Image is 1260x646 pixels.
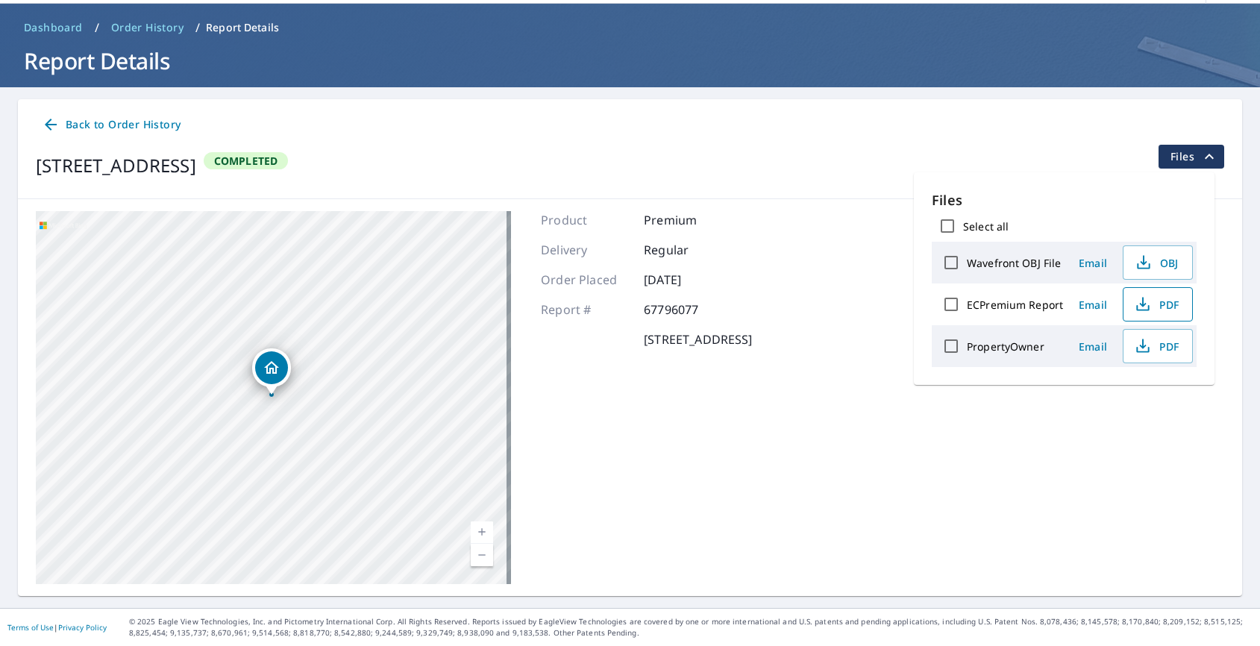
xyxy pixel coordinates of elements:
[205,154,287,168] span: Completed
[95,19,99,37] li: /
[967,339,1044,354] label: PropertyOwner
[541,211,630,229] p: Product
[963,219,1009,233] label: Select all
[1069,251,1117,275] button: Email
[36,111,187,139] a: Back to Order History
[967,298,1063,312] label: ECPremium Report
[1132,337,1180,355] span: PDF
[644,211,733,229] p: Premium
[111,20,184,35] span: Order History
[967,256,1061,270] label: Wavefront OBJ File
[252,348,291,395] div: Dropped pin, building 1, Residential property, 1291 Hollywood Ave Annapolis, MD 21403
[105,16,189,40] a: Order History
[18,46,1242,76] h1: Report Details
[1123,329,1193,363] button: PDF
[42,116,181,134] span: Back to Order History
[1075,339,1111,354] span: Email
[1075,298,1111,312] span: Email
[644,241,733,259] p: Regular
[195,19,200,37] li: /
[18,16,89,40] a: Dashboard
[541,271,630,289] p: Order Placed
[7,622,54,633] a: Terms of Use
[541,241,630,259] p: Delivery
[1069,335,1117,358] button: Email
[58,622,107,633] a: Privacy Policy
[36,152,196,179] div: [STREET_ADDRESS]
[129,616,1253,639] p: © 2025 Eagle View Technologies, Inc. and Pictometry International Corp. All Rights Reserved. Repo...
[644,301,733,319] p: 67796077
[471,521,493,544] a: Current Level 17, Zoom In
[644,271,733,289] p: [DATE]
[471,544,493,566] a: Current Level 17, Zoom Out
[7,623,107,632] p: |
[644,330,752,348] p: [STREET_ADDRESS]
[1069,293,1117,316] button: Email
[932,190,1197,210] p: Files
[1170,148,1218,166] span: Files
[541,301,630,319] p: Report #
[1123,287,1193,322] button: PDF
[1123,245,1193,280] button: OBJ
[1132,295,1180,313] span: PDF
[18,16,1242,40] nav: breadcrumb
[1075,256,1111,270] span: Email
[24,20,83,35] span: Dashboard
[1158,145,1224,169] button: filesDropdownBtn-67796077
[206,20,279,35] p: Report Details
[1132,254,1180,272] span: OBJ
